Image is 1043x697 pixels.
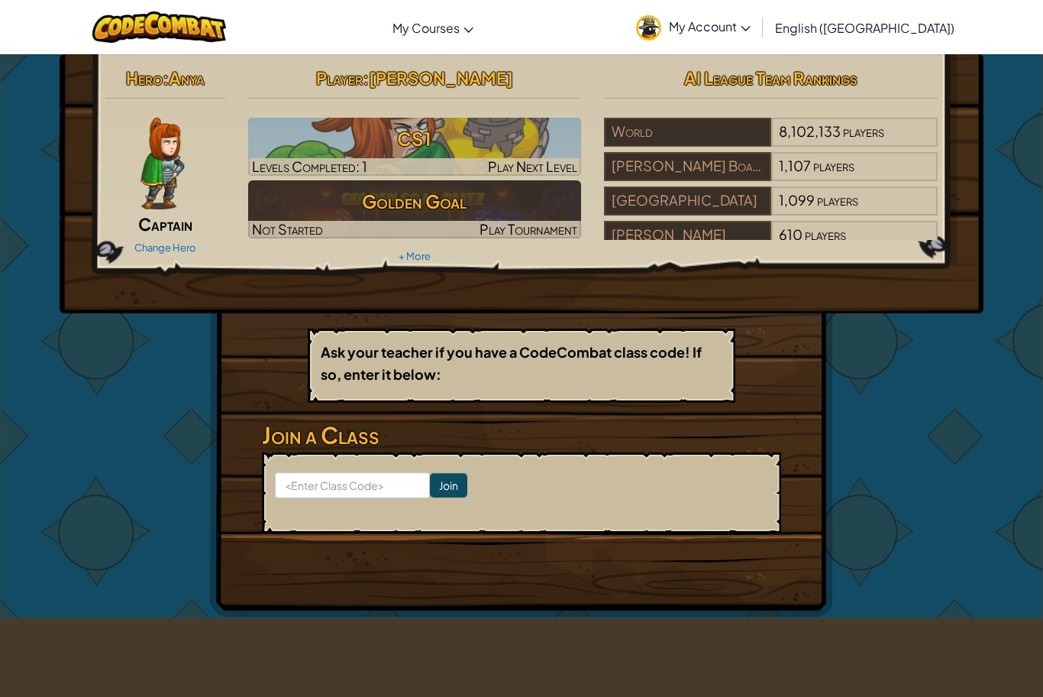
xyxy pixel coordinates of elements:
div: [PERSON_NAME] [604,221,770,250]
h3: Join a Class [262,418,781,452]
span: My Courses [392,20,460,36]
span: 1,099 [779,191,815,209]
a: Golden GoalNot StartedPlay Tournament [248,180,582,238]
a: Change Hero [134,242,196,254]
a: English ([GEOGRAPHIC_DATA]) [767,7,962,48]
a: World8,102,133players [604,132,938,150]
b: Ask your teacher if you have a CodeCombat class code! If so, enter it below: [321,343,702,383]
span: Levels Completed: 1 [252,157,367,175]
span: players [843,122,884,140]
span: players [805,225,846,243]
a: [GEOGRAPHIC_DATA]1,099players [604,201,938,219]
div: [PERSON_NAME] Board of Education School District [604,152,770,181]
a: My Courses [385,7,481,48]
span: [PERSON_NAME] [369,67,513,89]
span: Play Tournament [480,220,577,238]
span: : [163,67,169,89]
img: CS1 [248,118,582,176]
div: World [604,118,770,147]
span: players [813,157,854,174]
img: captain-pose.png [140,118,184,209]
div: [GEOGRAPHIC_DATA] [604,186,770,216]
span: Hero [126,67,163,89]
input: Join [430,473,467,498]
span: Player [316,67,363,89]
span: English ([GEOGRAPHIC_DATA]) [775,20,954,36]
span: Captain [138,213,192,235]
img: avatar [636,15,661,41]
span: Not Started [252,220,323,238]
a: Play Next Level [248,118,582,176]
span: 1,107 [779,157,811,174]
span: Play Next Level [488,157,577,175]
a: [PERSON_NAME] Board of Education School District1,107players [604,167,938,184]
a: + More [399,250,431,262]
input: <Enter Class Code> [275,472,430,498]
span: 610 [779,225,802,243]
span: players [817,191,858,209]
span: Anya [169,67,205,89]
img: CodeCombat logo [92,11,226,43]
span: My Account [669,18,751,34]
img: Golden Goal [248,180,582,238]
h3: CS1 [248,122,582,156]
a: [PERSON_NAME]610players [604,235,938,253]
a: My Account [628,3,758,51]
span: AI League Team Rankings [684,67,857,89]
span: 8,102,133 [779,122,841,140]
h3: Golden Goal [248,184,582,219]
span: : [363,67,369,89]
